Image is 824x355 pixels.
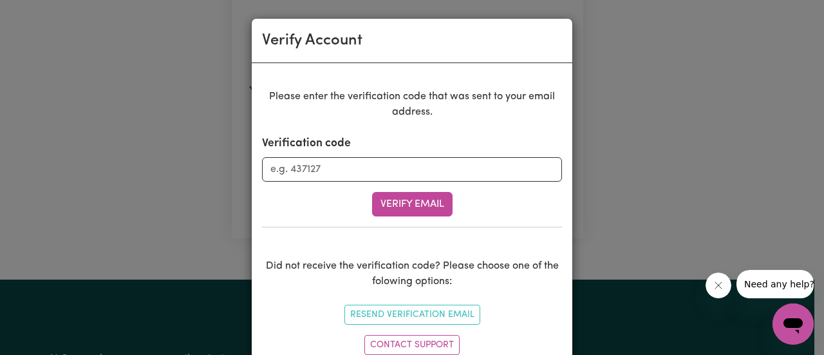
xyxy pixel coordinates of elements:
input: e.g. 437127 [262,157,562,182]
div: Verify Account [262,29,362,52]
iframe: Button to launch messaging window [772,303,814,345]
iframe: Message from company [736,270,814,298]
button: Verify Email [372,192,453,216]
p: Please enter the verification code that was sent to your email address. [262,89,562,120]
label: Verification code [262,135,351,152]
span: Need any help? [8,9,78,19]
iframe: Close message [706,273,731,298]
a: Contact Support [364,335,460,355]
p: Did not receive the verification code? Please choose one of the folowing options: [262,258,562,289]
button: Resend Verification Email [344,305,480,325]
